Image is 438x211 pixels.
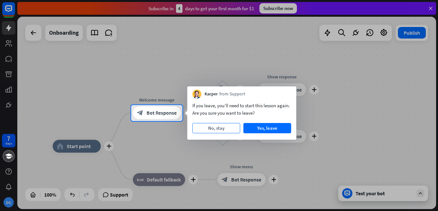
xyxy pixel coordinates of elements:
[219,91,245,97] span: from Support
[205,91,218,97] span: Kacper
[192,123,240,133] button: No, stay
[192,102,291,117] div: If you leave, you’ll need to start this lesson again. Are you sure you want to leave?
[5,3,24,22] button: Open LiveChat chat widget
[243,123,291,133] button: Yes, leave
[147,110,177,116] span: Bot Response
[137,110,143,116] i: block_bot_response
